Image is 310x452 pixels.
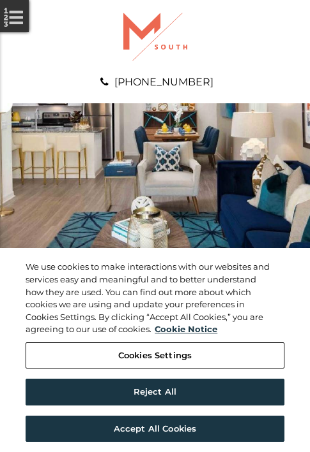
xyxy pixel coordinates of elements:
a: [PHONE_NUMBER] [114,76,213,88]
div: We use cookies to make interactions with our websites and services easy and meaningful and to bet... [26,261,270,335]
button: Cookies Settings [26,342,284,368]
button: Accept All Cookies [26,415,284,442]
img: A graphic with a red M and the word SOUTH. [123,13,187,61]
a: More information about your privacy [155,324,217,334]
button: Reject All [26,379,284,405]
